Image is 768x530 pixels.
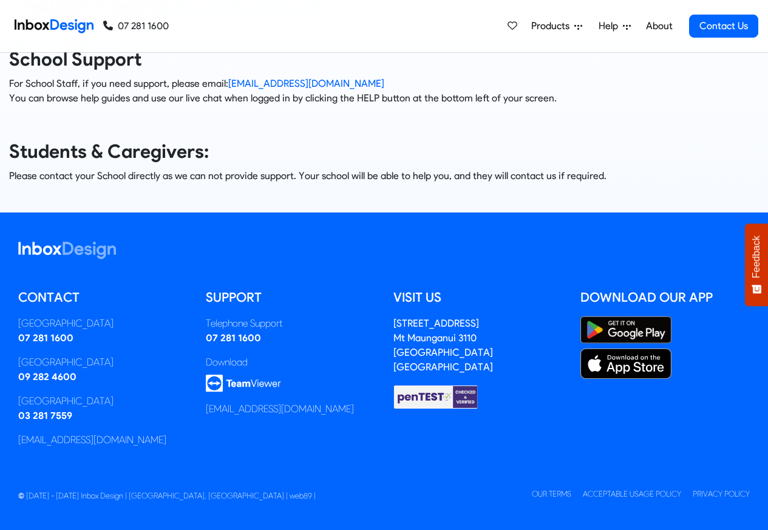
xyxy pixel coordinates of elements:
span: Feedback [751,236,762,278]
h5: Support [206,288,375,307]
img: Apple App Store [580,348,671,379]
div: Telephone Support [206,316,375,331]
a: Checked & Verified by penTEST [393,390,478,402]
h5: Visit us [393,288,563,307]
div: [GEOGRAPHIC_DATA] [18,316,188,331]
a: [EMAIL_ADDRESS][DOMAIN_NAME] [206,403,354,415]
a: Help [594,14,636,38]
a: 07 281 1600 [206,332,261,344]
img: logo_teamviewer.svg [206,375,281,392]
button: Feedback - Show survey [745,223,768,306]
a: 07 281 1600 [103,19,169,33]
a: Contact Us [689,15,758,38]
span: © [DATE] - [DATE] Inbox Design | [GEOGRAPHIC_DATA], [GEOGRAPHIC_DATA] | web89 | [18,491,316,500]
h5: Contact [18,288,188,307]
p: Please contact your School directly as we can not provide support. Your school will be able to he... [9,169,759,183]
a: Our Terms [532,489,571,498]
a: 07 281 1600 [18,332,73,344]
p: For School Staff, if you need support, please email: You can browse help guides and use our live ... [9,76,759,106]
strong: Students & Caregivers: [9,140,209,163]
a: Products [526,14,587,38]
a: Acceptable Usage Policy [583,489,681,498]
address: [STREET_ADDRESS] Mt Maunganui 3110 [GEOGRAPHIC_DATA] [GEOGRAPHIC_DATA] [393,318,493,373]
img: Google Play Store [580,316,671,344]
div: [GEOGRAPHIC_DATA] [18,394,188,409]
h5: Download our App [580,288,750,307]
span: Products [531,19,574,33]
img: Checked & Verified by penTEST [393,384,478,410]
div: [GEOGRAPHIC_DATA] [18,355,188,370]
span: Help [599,19,623,33]
a: [EMAIL_ADDRESS][DOMAIN_NAME] [18,434,166,446]
strong: School Support [9,48,141,70]
a: [STREET_ADDRESS]Mt Maunganui 3110[GEOGRAPHIC_DATA][GEOGRAPHIC_DATA] [393,318,493,373]
a: About [642,14,676,38]
a: [EMAIL_ADDRESS][DOMAIN_NAME] [228,78,384,89]
div: Download [206,355,375,370]
a: Privacy Policy [693,489,750,498]
img: logo_inboxdesign_white.svg [18,242,116,259]
a: 09 282 4600 [18,371,76,382]
a: 03 281 7559 [18,410,72,421]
